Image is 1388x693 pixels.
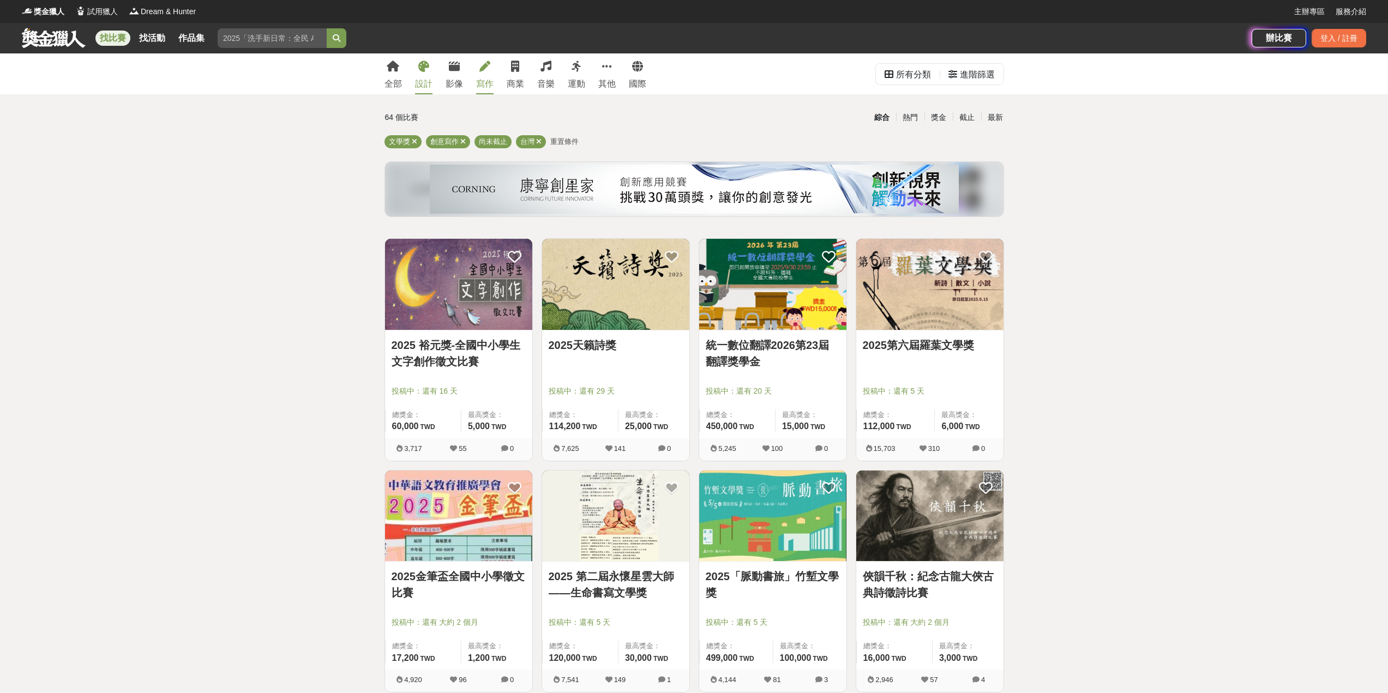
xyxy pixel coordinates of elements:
div: 運動 [568,77,585,91]
span: 16,000 [863,653,890,662]
a: 辦比賽 [1252,29,1306,47]
a: 2025「脈動書旅」竹塹文學獎 [706,568,840,601]
img: Cover Image [856,239,1004,330]
span: 4,920 [404,676,422,684]
div: 登入 / 註冊 [1312,29,1366,47]
a: 影像 [446,53,463,94]
span: TWD [739,655,754,662]
div: 熱門 [896,108,924,127]
span: TWD [582,655,597,662]
span: TWD [420,423,435,431]
div: 獎金 [924,108,953,127]
span: 投稿中：還有 20 天 [706,385,840,397]
div: 音樂 [537,77,555,91]
span: 0 [510,444,514,453]
div: 截止 [953,108,981,127]
span: 3 [824,676,828,684]
a: 服務介紹 [1336,6,1366,17]
span: TWD [420,655,435,662]
img: 450e0687-a965-40c0-abf0-84084e733638.png [430,165,959,214]
span: 最高獎金： [468,641,526,652]
span: 0 [510,676,514,684]
span: 3,000 [939,653,961,662]
span: 5,245 [718,444,736,453]
span: 總獎金： [863,409,928,420]
span: 總獎金： [549,409,611,420]
span: TWD [963,655,977,662]
img: Logo [75,5,86,16]
span: 17,200 [392,653,419,662]
a: Cover Image [856,239,1004,330]
span: 總獎金： [392,409,454,420]
span: TWD [653,423,668,431]
img: Cover Image [699,239,846,330]
span: 投稿中：還有 16 天 [392,385,526,397]
span: 450,000 [706,421,738,431]
span: 499,000 [706,653,738,662]
span: 試用獵人 [87,6,118,17]
a: 2025 裕元獎-全國中小學生文字創作徵文比賽 [392,337,526,370]
div: 國際 [629,77,646,91]
a: 2025天籟詩獎 [549,337,683,353]
img: Cover Image [856,471,1004,562]
a: 作品集 [174,31,209,46]
a: 音樂 [537,53,555,94]
span: TWD [965,423,980,431]
span: 總獎金： [549,641,611,652]
a: Logo試用獵人 [75,6,118,17]
a: 2025 第二屆永懷星雲大師——生命書寫文學獎 [549,568,683,601]
span: 0 [981,444,985,453]
span: 總獎金： [392,641,454,652]
div: 影像 [446,77,463,91]
span: TWD [491,655,506,662]
span: 最高獎金： [782,409,840,420]
span: TWD [582,423,597,431]
a: 其他 [598,53,616,94]
a: 國際 [629,53,646,94]
span: 15,703 [874,444,896,453]
div: 綜合 [868,108,896,127]
span: 310 [928,444,940,453]
a: Cover Image [699,239,846,330]
span: 4,144 [718,676,736,684]
span: 57 [930,676,938,684]
img: Logo [22,5,33,16]
span: 最高獎金： [625,409,683,420]
span: 投稿中：還有 5 天 [706,617,840,628]
span: 120,000 [549,653,581,662]
span: 總獎金： [706,409,768,420]
span: 112,000 [863,421,895,431]
span: 總獎金： [863,641,926,652]
a: Cover Image [385,471,532,562]
a: Cover Image [542,239,689,330]
span: 最高獎金： [468,409,526,420]
input: 2025「洗手新日常：全民 ALL IN」洗手歌全台徵選 [218,28,327,48]
div: 商業 [507,77,524,91]
img: Cover Image [385,239,532,330]
span: 尚未截止 [479,137,507,146]
span: 0 [667,444,671,453]
a: 運動 [568,53,585,94]
a: 統一數位翻譯2026第23屆翻譯獎學金 [706,337,840,370]
span: 創意寫作 [430,137,459,146]
span: 投稿中：還有 5 天 [863,385,997,397]
img: Cover Image [699,471,846,562]
span: 投稿中：還有 5 天 [549,617,683,628]
img: Cover Image [542,471,689,562]
span: 最高獎金： [941,409,996,420]
div: 其他 [598,77,616,91]
span: 投稿中：還有 大約 2 個月 [863,617,997,628]
span: 0 [824,444,828,453]
div: 設計 [415,77,432,91]
span: TWD [491,423,506,431]
a: 找活動 [135,31,170,46]
span: 總獎金： [706,641,766,652]
span: 25,000 [625,421,652,431]
a: 設計 [415,53,432,94]
a: 2025第六屆羅葉文學獎 [863,337,997,353]
a: Logo獎金獵人 [22,6,64,17]
div: 進階篩選 [960,64,995,86]
a: 全部 [384,53,402,94]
